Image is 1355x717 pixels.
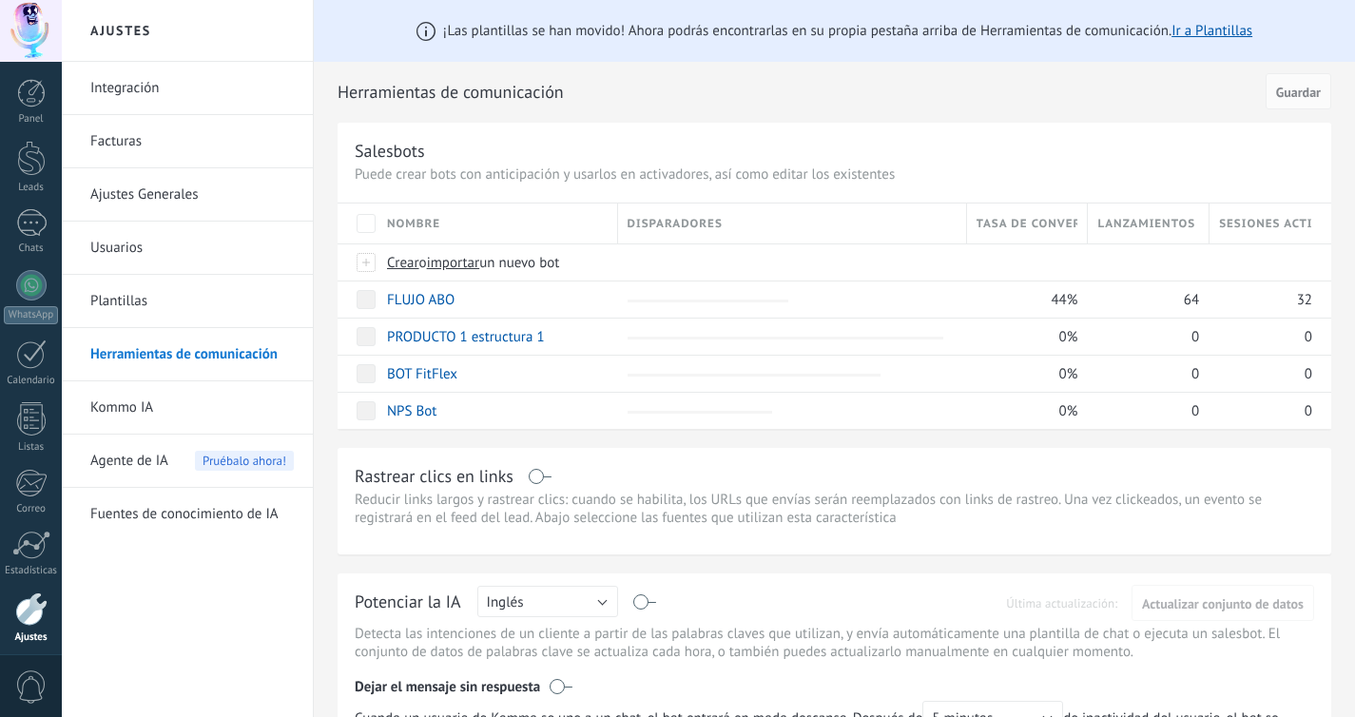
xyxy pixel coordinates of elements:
span: 0% [1059,365,1078,383]
span: importar [427,254,480,272]
div: 0 [1088,319,1200,355]
div: Listas [4,441,59,454]
a: PRODUCTO 1 estructura 1 [387,328,545,346]
a: Integración [90,62,294,115]
span: 0 [1305,402,1312,420]
div: 0 [1210,319,1312,355]
div: 0 [1088,393,1200,429]
div: 0 [1210,356,1312,392]
li: Plantillas [62,275,313,328]
div: Leads [4,182,59,194]
div: Rastrear clics en links [355,465,513,487]
li: Facturas [62,115,313,168]
div: WhatsApp [4,306,58,324]
a: Herramientas de comunicación [90,328,294,381]
span: Disparadores [628,215,723,233]
a: Ir a Plantillas [1171,22,1252,40]
span: Guardar [1276,86,1321,99]
span: Lanzamientos totales [1097,215,1199,233]
div: 0 [1088,356,1200,392]
div: 44% [967,281,1079,318]
a: Plantillas [90,275,294,328]
div: Estadísticas [4,565,59,577]
a: Kommo IA [90,381,294,435]
p: Detecta las intenciones de un cliente a partir de las palabras claves que utilizan, y envía autom... [355,625,1314,661]
li: Herramientas de comunicación [62,328,313,381]
a: Facturas [90,115,294,168]
span: Crear [387,254,419,272]
span: 32 [1297,291,1312,309]
span: Tasa de conversión [977,215,1078,233]
div: Calendario [4,375,59,387]
span: 0% [1059,328,1078,346]
a: Agente de IA Pruébalo ahora! [90,435,294,488]
a: BOT FitFlex [387,365,457,383]
li: Kommo IA [62,381,313,435]
li: Usuarios [62,222,313,275]
span: Agente de IA [90,435,168,488]
li: Ajustes Generales [62,168,313,222]
p: Reducir links largos y rastrear clics: cuando se habilita, los URLs que envías serán reemplazados... [355,491,1314,527]
div: Potenciar la IA [355,591,461,615]
div: 64 [1088,281,1200,318]
li: Fuentes de conocimiento de IA [62,488,313,540]
button: Inglés [477,586,618,617]
span: Sesiones activas [1219,215,1312,233]
span: 0 [1191,402,1199,420]
div: 0% [967,356,1079,392]
span: 0 [1191,365,1199,383]
div: Salesbots [355,140,425,162]
div: 0% [967,393,1079,429]
div: Chats [4,242,59,255]
span: 0% [1059,402,1078,420]
p: Puede crear bots con anticipación y usarlos en activadores, así como editar los existentes [355,165,1314,184]
a: FLUJO ABO [387,291,455,309]
span: Nombre [387,215,440,233]
li: Integración [62,62,313,115]
span: Pruébalo ahora! [195,451,294,471]
div: 0% [967,319,1079,355]
div: 32 [1210,281,1312,318]
a: Usuarios [90,222,294,275]
span: un nuevo bot [479,254,559,272]
div: 0 [1210,393,1312,429]
span: ¡Las plantillas se han movido! Ahora podrás encontrarlas en su propia pestaña arriba de Herramien... [443,22,1252,40]
span: 0 [1305,328,1312,346]
div: Dejar el mensaje sin respuesta [355,665,1314,701]
span: o [419,254,427,272]
li: Agente de IA [62,435,313,488]
a: NPS Bot [387,402,436,420]
a: Ajustes Generales [90,168,294,222]
span: 64 [1184,291,1199,309]
span: Inglés [487,593,524,611]
span: 0 [1305,365,1312,383]
span: 44% [1051,291,1077,309]
button: Guardar [1266,73,1331,109]
div: Panel [4,113,59,126]
span: 0 [1191,328,1199,346]
div: Ajustes [4,631,59,644]
a: Fuentes de conocimiento de IA [90,488,294,541]
h2: Herramientas de comunicación [338,73,1259,111]
div: Correo [4,503,59,515]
